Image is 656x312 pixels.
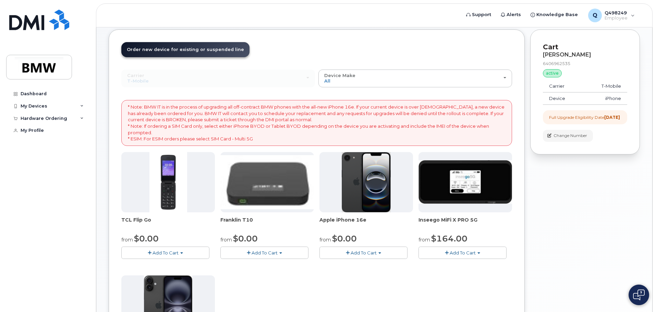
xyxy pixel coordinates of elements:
p: * Note: BMW IT is in the process of upgrading all off-contract BMW phones with the all-new iPhone... [128,104,506,142]
span: Add To Cart [351,250,377,255]
button: Change Number [543,130,593,142]
span: Knowledge Base [536,11,578,18]
span: Employee [605,15,628,21]
div: Full Upgrade Eligibility Date [549,114,620,120]
span: Add To Cart [153,250,179,255]
td: T-Mobile [583,80,627,92]
button: Add To Cart [319,247,408,259]
a: Support [461,8,496,22]
div: Franklin T10 [220,216,314,230]
span: $0.00 [332,234,357,244]
td: Carrier [543,80,583,92]
div: TCL Flip Go [121,216,215,230]
div: active [543,69,562,77]
span: Device Make [324,73,355,78]
span: $164.00 [431,234,467,244]
small: from [319,237,331,243]
button: Device Make All [318,70,512,87]
img: TCL_FLIP_MODE.jpg [149,152,187,212]
small: from [418,237,430,243]
img: cut_small_inseego_5G.jpg [418,160,512,204]
img: Open chat [633,289,645,300]
small: from [121,237,133,243]
a: Knowledge Base [526,8,583,22]
button: Add To Cart [418,247,507,259]
p: Cart [543,42,627,52]
button: Add To Cart [121,247,209,259]
span: Change Number [554,133,587,139]
span: Add To Cart [450,250,476,255]
span: Support [472,11,491,18]
strong: [DATE] [604,115,620,120]
small: from [220,237,232,243]
button: Add To Cart [220,247,308,259]
span: $0.00 [134,234,159,244]
span: Q [593,11,597,20]
div: Q498249 [583,9,640,22]
span: $0.00 [233,234,258,244]
span: Alerts [507,11,521,18]
div: Apple iPhone 16e [319,216,413,230]
td: iPhone [583,92,627,105]
div: Inseego MiFi X PRO 5G [418,216,512,230]
a: Alerts [496,8,526,22]
span: Order new device for existing or suspended line [127,47,244,52]
span: Q498249 [605,10,628,15]
img: t10.jpg [220,155,314,209]
div: [PERSON_NAME] [543,52,627,58]
span: All [324,78,330,84]
td: Device [543,92,583,105]
span: Add To Cart [252,250,278,255]
img: iphone16e.png [342,152,391,212]
div: 6406962535 [543,61,627,66]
